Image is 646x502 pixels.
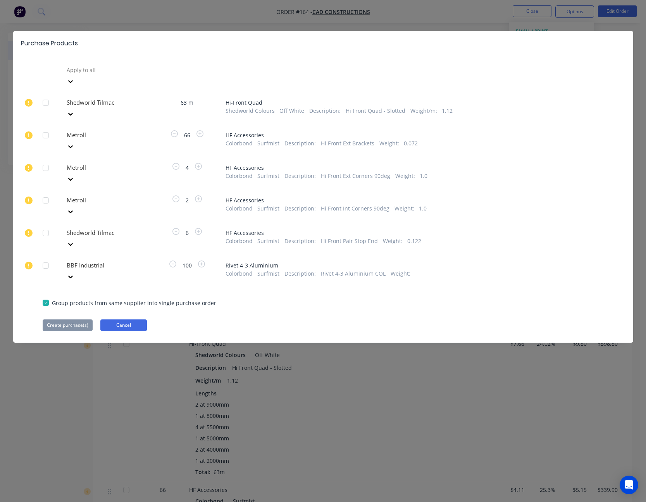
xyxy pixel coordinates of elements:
[321,237,378,245] span: Hi Front Pair Stop End
[410,107,437,115] span: Weight/m :
[257,139,279,147] span: Surfmist
[181,229,193,237] span: 6
[284,204,316,212] span: Description :
[226,269,253,278] span: Colorbond
[226,204,253,212] span: Colorbond
[179,131,195,139] span: 66
[226,196,604,204] span: HF Accessories
[442,107,453,115] span: 1.12
[257,172,279,180] span: Surfmist
[419,204,427,212] span: 1.0
[321,139,374,147] span: Hi Front Ext Brackets
[226,131,604,139] span: HF Accessories
[346,107,405,115] span: Hi Front Quad - Slotted
[21,39,78,48] div: Purchase Products
[178,261,196,269] span: 100
[279,107,304,115] span: Off White
[321,269,386,278] span: Rivet 4-3 Aluminium COL
[284,237,316,245] span: Description :
[226,237,253,245] span: Colorbond
[379,139,399,147] span: Weight :
[394,204,414,212] span: Weight :
[284,139,316,147] span: Description :
[420,172,427,180] span: 1.0
[321,204,389,212] span: Hi Front Int Corners 90deg
[181,164,193,172] span: 4
[407,237,421,245] span: 0.122
[226,139,253,147] span: Colorbond
[226,172,253,180] span: Colorbond
[181,196,193,204] span: 2
[321,172,390,180] span: Hi Front Ext Corners 90deg
[226,229,604,237] span: HF Accessories
[620,476,638,494] div: Open Intercom Messenger
[52,299,216,307] span: Group products from same supplier into single purchase order
[100,319,147,331] button: Cancel
[226,98,604,107] span: Hi-Front Quad
[43,319,93,331] button: Create purchase(s)
[257,269,279,278] span: Surfmist
[176,98,198,107] span: 63 m
[404,139,418,147] span: 0.072
[226,261,604,269] span: Rivet 4-3 Aluminium
[226,107,275,115] span: Shedworld Colours
[226,164,604,172] span: HF Accessories
[284,269,316,278] span: Description :
[395,172,415,180] span: Weight :
[391,269,410,278] span: Weight :
[284,172,316,180] span: Description :
[309,107,341,115] span: Description :
[257,204,279,212] span: Surfmist
[257,237,279,245] span: Surfmist
[383,237,403,245] span: Weight :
